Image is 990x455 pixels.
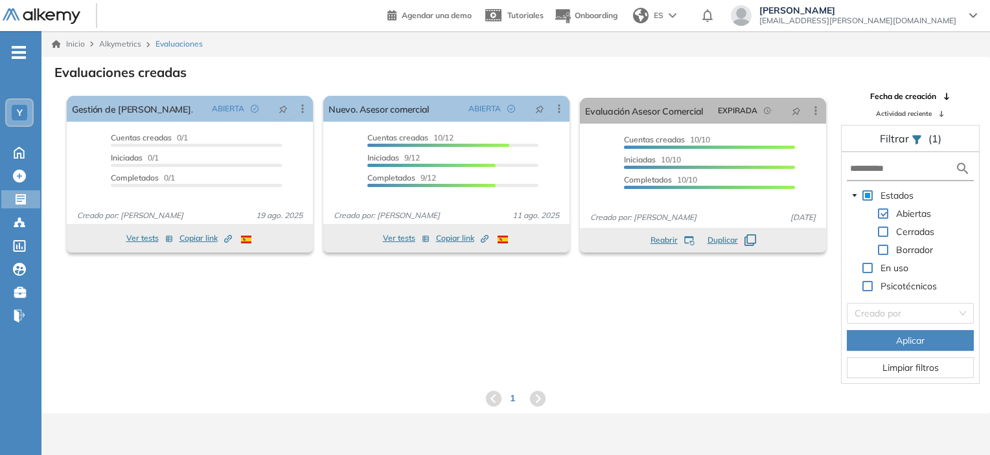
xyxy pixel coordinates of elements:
[111,153,159,162] span: 0/1
[367,153,420,162] span: 9/12
[383,230,430,246] button: Ver tests
[507,210,564,221] span: 11 ago. 2025
[367,133,454,142] span: 10/12
[111,153,143,162] span: Iniciadas
[251,105,259,113] span: check-circle
[955,161,971,177] img: search icon
[925,393,990,455] div: Widget de chat
[759,16,956,26] span: [EMAIL_ADDRESS][PERSON_NAME][DOMAIN_NAME]
[52,38,85,50] a: Inicio
[585,98,703,124] a: Evaluación Asesor Comercial
[650,234,695,246] button: Reabrir
[575,10,617,20] span: Onboarding
[870,91,936,102] span: Fecha de creación
[328,96,429,122] a: Nuevo. Asesor comercial
[402,10,472,20] span: Agendar una demo
[650,234,678,246] span: Reabrir
[669,13,676,18] img: arrow
[882,361,939,375] span: Limpiar filtros
[436,232,489,244] span: Copiar link
[436,230,489,246] button: Copiar link
[3,8,80,25] img: Logo
[111,173,175,183] span: 0/1
[928,131,941,146] span: (1)
[624,135,710,144] span: 10/10
[72,210,189,221] span: Creado por: [PERSON_NAME]
[925,393,990,455] iframe: Chat Widget
[881,190,914,201] span: Estados
[782,100,811,121] button: pushpin
[624,155,656,164] span: Iniciadas
[851,192,858,199] span: caret-down
[893,224,937,239] span: Cerradas
[624,155,681,164] span: 10/10
[896,226,934,238] span: Cerradas
[367,153,399,162] span: Iniciadas
[387,6,472,22] a: Agendar una demo
[878,278,939,294] span: Psicotécnicos
[535,104,544,114] span: pushpin
[367,173,436,183] span: 9/12
[507,10,544,20] span: Tutoriales
[155,38,203,50] span: Evaluaciones
[279,104,288,114] span: pushpin
[72,96,192,122] a: Gestión de [PERSON_NAME].
[269,98,297,119] button: pushpin
[212,103,244,115] span: ABIERTA
[624,175,672,184] span: Completados
[585,212,702,223] span: Creado por: [PERSON_NAME]
[718,105,757,117] span: EXPIRADA
[111,133,188,142] span: 0/1
[54,65,187,80] h3: Evaluaciones creadas
[881,280,937,292] span: Psicotécnicos
[498,236,508,243] img: ESP
[896,333,925,348] span: Aplicar
[893,206,934,221] span: Abiertas
[241,236,251,243] img: ESP
[12,51,26,54] i: -
[510,392,515,405] span: 1
[893,242,936,258] span: Borrador
[708,234,756,246] button: Duplicar
[179,232,232,244] span: Copiar link
[764,107,772,115] span: field-time
[759,5,956,16] span: [PERSON_NAME]
[708,234,738,246] span: Duplicar
[624,175,697,184] span: 10/10
[847,357,974,378] button: Limpiar filtros
[896,208,931,219] span: Abiertas
[111,173,159,183] span: Completados
[847,330,974,351] button: Aplicar
[367,133,428,142] span: Cuentas creadas
[878,260,911,276] span: En uso
[367,173,415,183] span: Completados
[896,244,933,256] span: Borrador
[328,210,445,221] span: Creado por: [PERSON_NAME]
[554,2,617,30] button: Onboarding
[654,10,663,21] span: ES
[881,262,908,274] span: En uso
[111,133,172,142] span: Cuentas creadas
[179,230,232,246] button: Copiar link
[126,230,173,246] button: Ver tests
[17,107,23,118] span: Y
[876,109,932,118] span: Actividad reciente
[785,212,821,223] span: [DATE]
[624,135,685,144] span: Cuentas creadas
[792,105,801,116] span: pushpin
[99,39,141,49] span: Alkymetrics
[633,8,649,23] img: world
[468,103,501,115] span: ABIERTA
[251,210,308,221] span: 19 ago. 2025
[507,105,515,113] span: check-circle
[878,188,916,203] span: Estados
[880,132,912,145] span: Filtrar
[525,98,554,119] button: pushpin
